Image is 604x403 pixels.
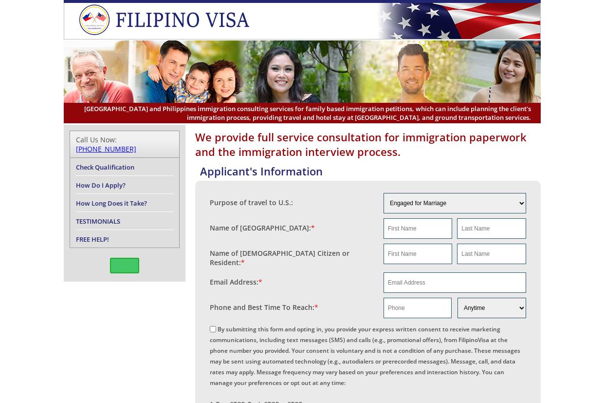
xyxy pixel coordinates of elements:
[76,135,173,154] div: Call Us Now:
[76,181,126,190] a: How Do I Apply?
[210,303,318,312] label: Phone and Best Time To Reach:
[200,164,541,178] h4: Applicant's Information
[384,244,452,264] input: First Name
[384,298,452,318] input: Phone
[73,104,531,122] span: [GEOGRAPHIC_DATA] and Philippines immigration consulting services for family based immigration pe...
[210,277,262,287] label: Email Address:
[76,163,134,172] a: Check Qualification
[457,218,526,239] input: Last Name
[195,130,541,159] h1: We provide full service consultation for immigration paperwork and the immigration interview proc...
[210,223,315,232] label: Name of [GEOGRAPHIC_DATA]:
[384,272,526,293] input: Email Address
[76,144,136,154] a: [PHONE_NUMBER]
[76,235,109,244] a: FREE HELP!
[457,244,526,264] input: Last Name
[76,199,147,208] a: How Long Does it Take?
[76,217,120,226] a: TESTIMONIALS
[210,249,374,267] label: Name of [DEMOGRAPHIC_DATA] Citizen or Resident:
[458,298,526,318] select: Phone and Best Reach Time are required.
[210,326,216,332] input: By submitting this form and opting in, you provide your express written consent to receive market...
[384,218,452,239] input: First Name
[210,198,293,207] label: Purpose of travel to U.S.:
